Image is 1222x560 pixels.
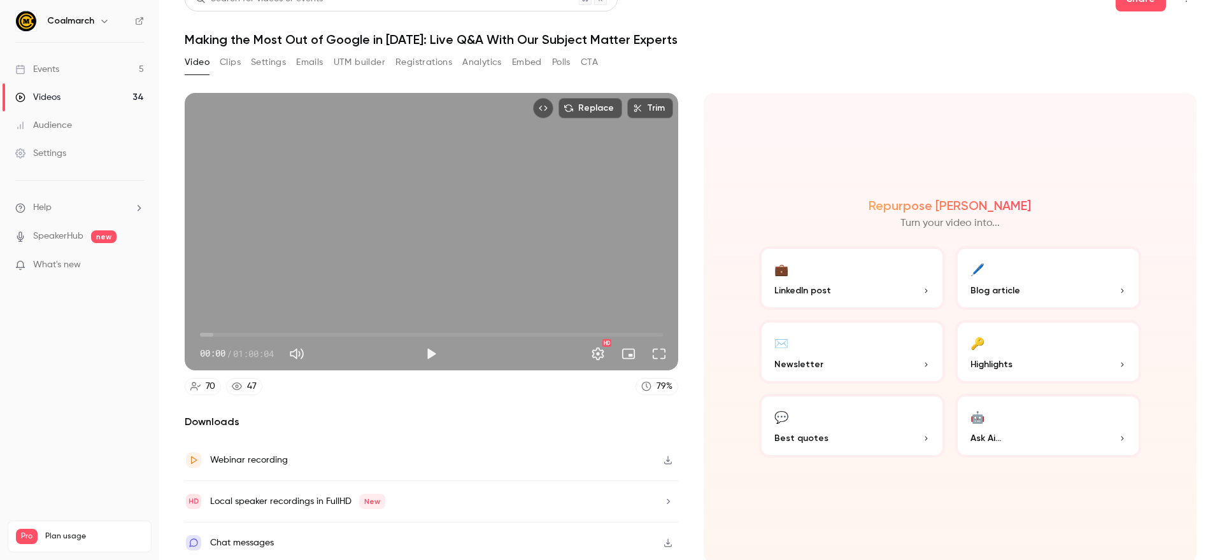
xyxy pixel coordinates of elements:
[251,52,286,73] button: Settings
[296,52,323,73] button: Emails
[185,414,678,430] h2: Downloads
[210,452,288,468] div: Webinar recording
[774,284,831,297] span: LinkedIn post
[15,201,144,214] li: help-dropdown-opener
[585,341,611,367] button: Settings
[627,98,673,118] button: Trim
[47,15,94,27] h6: Coalmarch
[759,246,945,310] button: 💼LinkedIn post
[33,230,83,243] a: SpeakerHub
[970,284,1020,297] span: Blog article
[533,98,553,118] button: Embed video
[552,52,571,73] button: Polls
[900,216,1000,231] p: Turn your video into...
[210,494,385,509] div: Local speaker recordings in FullHD
[869,198,1031,213] h2: Repurpose [PERSON_NAME]
[970,358,1012,371] span: Highlights
[233,347,274,360] span: 01:00:04
[16,11,36,31] img: Coalmarch
[359,494,385,509] span: New
[970,333,984,353] div: 🔑
[16,529,38,544] span: Pro
[206,380,215,393] div: 70
[200,347,274,360] div: 00:00
[581,52,598,73] button: CTA
[657,380,672,393] div: 79 %
[970,431,1001,445] span: Ask Ai...
[462,52,502,73] button: Analytics
[636,378,678,395] a: 79%
[284,341,309,367] button: Mute
[774,333,788,353] div: ✉️
[226,378,262,395] a: 47
[602,339,611,347] div: HD
[774,259,788,279] div: 💼
[185,32,1197,47] h1: Making the Most Out of Google in [DATE]: Live Q&A With Our Subject Matter Experts
[955,320,1141,384] button: 🔑Highlights
[512,52,542,73] button: Embed
[200,347,225,360] span: 00:00
[15,147,66,160] div: Settings
[185,378,221,395] a: 70
[955,394,1141,458] button: 🤖Ask Ai...
[33,258,81,272] span: What's new
[45,531,143,542] span: Plan usage
[227,347,232,360] span: /
[210,535,274,550] div: Chat messages
[774,358,823,371] span: Newsletter
[15,91,60,104] div: Videos
[774,431,828,445] span: Best quotes
[558,98,622,118] button: Replace
[395,52,452,73] button: Registrations
[334,52,385,73] button: UTM builder
[759,320,945,384] button: ✉️Newsletter
[33,201,52,214] span: Help
[247,380,257,393] div: 47
[15,119,72,132] div: Audience
[955,246,1141,310] button: 🖊️Blog article
[774,407,788,426] div: 💬
[418,341,444,367] button: Play
[970,407,984,426] div: 🤖
[91,230,117,243] span: new
[970,259,984,279] div: 🖊️
[15,63,59,76] div: Events
[616,341,641,367] button: Turn on miniplayer
[220,52,241,73] button: Clips
[129,260,144,271] iframe: Noticeable Trigger
[759,394,945,458] button: 💬Best quotes
[646,341,672,367] button: Full screen
[185,52,210,73] button: Video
